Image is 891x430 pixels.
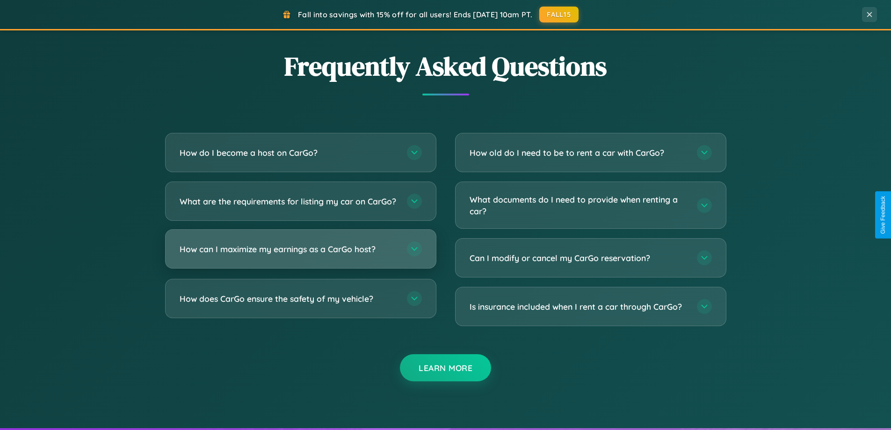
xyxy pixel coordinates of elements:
[180,196,398,207] h3: What are the requirements for listing my car on CarGo?
[400,354,491,381] button: Learn More
[298,10,532,19] span: Fall into savings with 15% off for all users! Ends [DATE] 10am PT.
[180,147,398,159] h3: How do I become a host on CarGo?
[539,7,579,22] button: FALL15
[470,252,688,264] h3: Can I modify or cancel my CarGo reservation?
[470,301,688,313] h3: Is insurance included when I rent a car through CarGo?
[180,293,398,305] h3: How does CarGo ensure the safety of my vehicle?
[880,196,886,234] div: Give Feedback
[470,194,688,217] h3: What documents do I need to provide when renting a car?
[470,147,688,159] h3: How old do I need to be to rent a car with CarGo?
[180,243,398,255] h3: How can I maximize my earnings as a CarGo host?
[165,48,726,84] h2: Frequently Asked Questions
